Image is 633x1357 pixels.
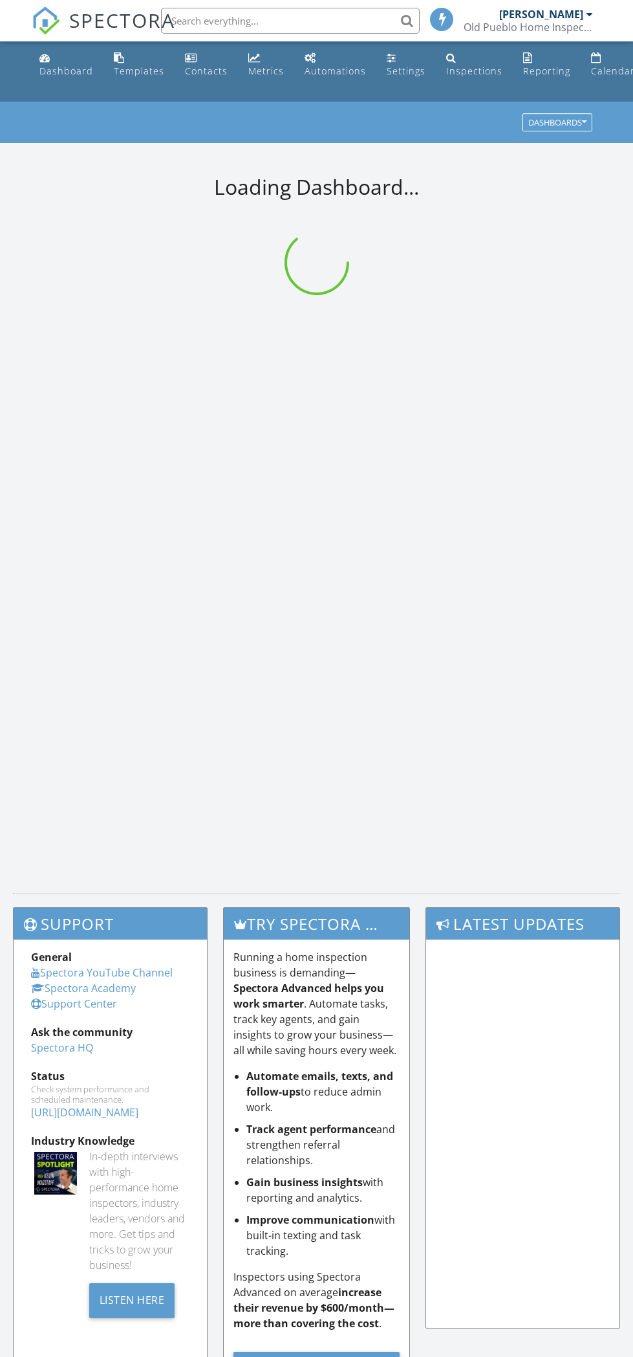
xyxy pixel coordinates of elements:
[528,118,586,127] div: Dashboards
[34,47,98,83] a: Dashboard
[305,65,366,77] div: Automations
[31,950,72,964] strong: General
[32,17,175,45] a: SPECTORA
[246,1175,400,1206] li: with reporting and analytics.
[89,1149,189,1273] div: In-depth interviews with high-performance home inspectors, industry leaders, vendors and more. Ge...
[14,908,207,940] h3: Support
[31,1024,189,1040] div: Ask the community
[246,1212,400,1259] li: with built-in texting and task tracking.
[180,47,233,83] a: Contacts
[464,21,593,34] div: Old Pueblo Home Inspection
[31,1105,138,1120] a: [URL][DOMAIN_NAME]
[246,1175,363,1189] strong: Gain business insights
[224,908,409,940] h3: Try spectora advanced [DATE]
[31,965,173,980] a: Spectora YouTube Channel
[114,65,164,77] div: Templates
[299,47,371,83] a: Automations (Basic)
[31,997,117,1011] a: Support Center
[31,1068,189,1084] div: Status
[246,1122,376,1136] strong: Track agent performance
[233,981,384,1011] strong: Spectora Advanced helps you work smarter
[31,981,136,995] a: Spectora Academy
[243,47,289,83] a: Metrics
[233,1285,394,1330] strong: increase their revenue by $600/month—more than covering the cost
[109,47,169,83] a: Templates
[246,1121,400,1168] li: and strengthen referral relationships.
[499,8,583,21] div: [PERSON_NAME]
[518,47,575,83] a: Reporting
[233,1269,400,1331] p: Inspectors using Spectora Advanced on average .
[446,65,502,77] div: Inspections
[246,1068,400,1115] li: to reduce admin work.
[185,65,228,77] div: Contacts
[31,1133,189,1149] div: Industry Knowledge
[523,65,570,77] div: Reporting
[31,1084,189,1105] div: Check system performance and scheduled maintenance.
[89,1292,175,1307] a: Listen Here
[161,8,420,34] input: Search everything...
[89,1283,175,1318] div: Listen Here
[32,6,60,35] img: The Best Home Inspection Software - Spectora
[522,114,592,132] button: Dashboards
[381,47,431,83] a: Settings
[246,1213,374,1227] strong: Improve communication
[426,908,619,940] h3: Latest Updates
[387,65,425,77] div: Settings
[441,47,508,83] a: Inspections
[246,1069,393,1099] strong: Automate emails, texts, and follow-ups
[69,6,175,34] span: SPECTORA
[233,949,400,1058] p: Running a home inspection business is demanding— . Automate tasks, track key agents, and gain ins...
[31,1041,93,1055] a: Spectora HQ
[34,1152,77,1195] img: Spectoraspolightmain
[39,65,93,77] div: Dashboard
[248,65,284,77] div: Metrics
